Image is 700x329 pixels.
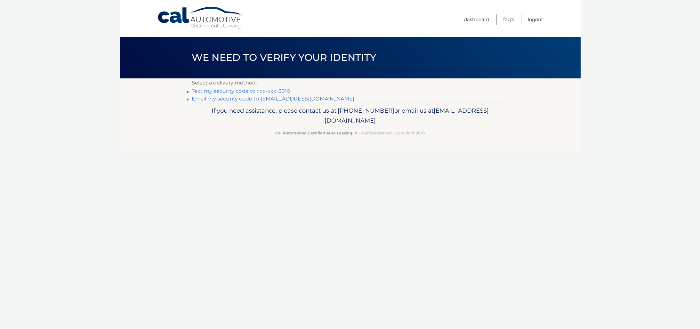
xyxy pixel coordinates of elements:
span: We need to verify your identity [192,52,376,63]
a: Text my security code to xxx-xxx-3010 [192,88,291,94]
a: Email my security code to [EMAIL_ADDRESS][DOMAIN_NAME] [192,96,355,102]
strong: Cal Automotive Certified Auto Leasing [275,131,352,135]
span: [PHONE_NUMBER] [338,107,394,114]
p: Select a delivery method: [192,78,509,87]
p: If you need assistance, please contact us at: or email us at [196,106,504,126]
a: FAQ's [503,14,514,25]
a: Cal Automotive [157,6,244,29]
p: - All Rights Reserved - Copyright 2025 [196,130,504,136]
a: Dashboard [464,14,489,25]
a: Logout [528,14,543,25]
